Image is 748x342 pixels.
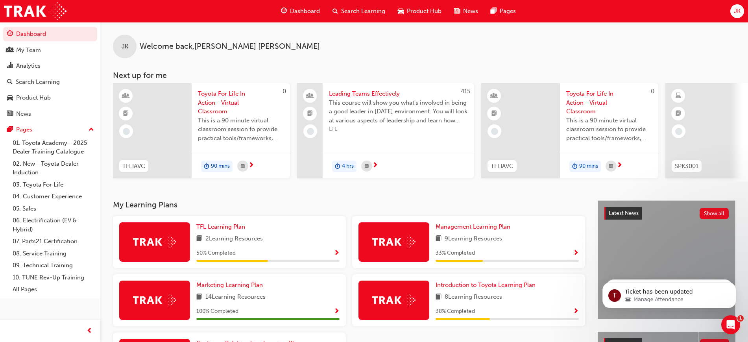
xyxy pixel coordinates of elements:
a: search-iconSearch Learning [326,3,392,19]
a: Search Learning [3,75,97,89]
button: Show Progress [573,248,579,258]
span: 4 hrs [342,162,354,171]
img: Trak [133,294,176,306]
span: Pages [500,7,516,16]
a: 07. Parts21 Certification [9,235,97,248]
span: Show Progress [334,308,340,315]
a: 10. TUNE Rev-Up Training [9,272,97,284]
h3: My Learning Plans [113,200,585,209]
span: Introduction to Toyota Learning Plan [436,281,536,288]
a: news-iconNews [448,3,484,19]
span: 415 [461,88,470,95]
span: 90 mins [579,162,598,171]
span: car-icon [398,6,404,16]
span: 0 [283,88,286,95]
button: Show Progress [334,307,340,316]
span: Show Progress [573,308,579,315]
span: Dashboard [290,7,320,16]
span: 1 [737,315,744,322]
span: calendar-icon [241,161,245,171]
button: DashboardMy TeamAnalyticsSearch LearningProduct HubNews [3,25,97,122]
a: guage-iconDashboard [275,3,326,19]
span: guage-icon [281,6,287,16]
span: learningResourceType_ELEARNING-icon [676,91,681,101]
span: duration-icon [335,161,340,172]
span: learningRecordVerb_NONE-icon [675,128,682,135]
span: 90 mins [211,162,230,171]
a: Latest NewsShow all [604,207,729,220]
span: duration-icon [572,161,578,172]
span: calendar-icon [365,161,369,171]
a: 415Leading Teams EffectivelyThis course will show you what's involved in being a good leader in [... [297,83,474,178]
button: JK [730,4,744,18]
span: This is a 90 minute virtual classroom session to provide practical tools/frameworks, behaviours a... [566,116,652,143]
a: 03. Toyota For Life [9,179,97,191]
span: 14 Learning Resources [205,292,266,302]
a: 01. Toyota Academy - 2025 Dealer Training Catalogue [9,137,97,158]
span: learningRecordVerb_NONE-icon [123,128,130,135]
span: learningRecordVerb_NONE-icon [307,128,314,135]
a: TFL Learning Plan [196,222,248,231]
span: TFLIAVC [122,162,145,171]
span: search-icon [332,6,338,16]
span: news-icon [454,6,460,16]
span: learningResourceType_INSTRUCTOR_LED-icon [491,91,497,101]
a: News [3,107,97,121]
span: 33 % Completed [436,249,475,258]
span: booktick-icon [676,109,681,119]
span: pages-icon [491,6,497,16]
a: Management Learning Plan [436,222,513,231]
span: pages-icon [7,126,13,133]
span: car-icon [7,94,13,102]
span: calendar-icon [609,161,613,171]
span: Toyota For Life In Action - Virtual Classroom [566,89,652,116]
img: Trak [4,2,66,20]
button: Pages [3,122,97,137]
span: News [463,7,478,16]
a: 05. Sales [9,203,97,215]
span: LTE [329,125,468,134]
div: Analytics [16,61,41,70]
span: duration-icon [204,161,209,172]
span: Show Progress [573,250,579,257]
a: 04. Customer Experience [9,190,97,203]
img: Trak [372,294,416,306]
a: car-iconProduct Hub [392,3,448,19]
span: Show Progress [334,250,340,257]
span: booktick-icon [123,109,129,119]
span: TFLIAVC [491,162,513,171]
a: 06. Electrification (EV & Hybrid) [9,214,97,235]
img: Trak [133,236,176,248]
h3: Next up for me [100,71,748,80]
span: This course will show you what's involved in being a good leader in [DATE] environment. You will ... [329,98,468,125]
iframe: Intercom live chat [721,315,740,334]
span: chart-icon [7,63,13,70]
span: TFL Learning Plan [196,223,245,230]
span: learningResourceType_INSTRUCTOR_LED-icon [123,91,129,101]
div: Product Hub [16,93,51,102]
a: 0TFLIAVCToyota For Life In Action - Virtual ClassroomThis is a 90 minute virtual classroom sessio... [481,83,658,178]
span: people-icon [307,91,313,101]
span: learningRecordVerb_NONE-icon [491,128,498,135]
img: Trak [372,236,416,248]
span: booktick-icon [307,109,313,119]
span: This is a 90 minute virtual classroom session to provide practical tools/frameworks, behaviours a... [198,116,284,143]
span: booktick-icon [491,109,497,119]
span: Latest News [609,210,639,216]
a: 0TFLIAVCToyota For Life In Action - Virtual ClassroomThis is a 90 minute virtual classroom sessio... [113,83,290,178]
button: Show all [700,208,729,219]
span: JK [734,7,741,16]
span: 9 Learning Resources [445,234,502,244]
div: News [16,109,31,118]
div: My Team [16,46,41,55]
span: 50 % Completed [196,249,236,258]
span: guage-icon [7,31,13,38]
span: book-icon [436,234,441,244]
span: prev-icon [87,326,92,336]
a: Introduction to Toyota Learning Plan [436,281,539,290]
span: Search Learning [341,7,385,16]
span: Toyota For Life In Action - Virtual Classroom [198,89,284,116]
